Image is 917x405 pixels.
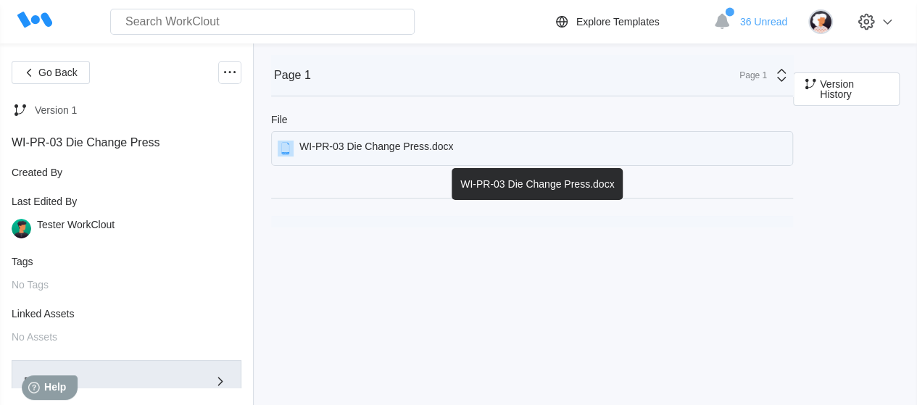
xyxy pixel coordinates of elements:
input: Search WorkClout [110,9,415,35]
div: Explore Templates [576,16,660,28]
div: Tester WorkClout [37,219,115,238]
span: 36 Unread [740,16,787,28]
span: Go Back [38,67,78,78]
img: user-4.png [808,9,833,34]
div: Page 1 [274,69,311,82]
div: File [271,114,288,125]
button: Go Back [12,61,90,84]
div: Tags [12,256,241,267]
div: Version 1 [35,104,77,116]
img: user.png [12,219,31,238]
div: WI-PR-03 Die Change Press.docx [452,168,623,200]
a: Explore Templates [553,13,706,30]
div: No Assets [12,331,241,343]
div: Last Edited By [12,196,241,207]
button: Page 1 [12,360,241,402]
div: Linked Assets [12,308,241,320]
div: No Tags [12,279,241,291]
div: WI-PR-03 Die Change Press.docx [299,141,453,156]
div: Created By [12,167,241,178]
button: Version History [793,72,900,106]
div: WI-PR-03 Die Change Press [12,136,241,149]
div: Page 1 [731,70,767,80]
span: Version History [820,79,887,99]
